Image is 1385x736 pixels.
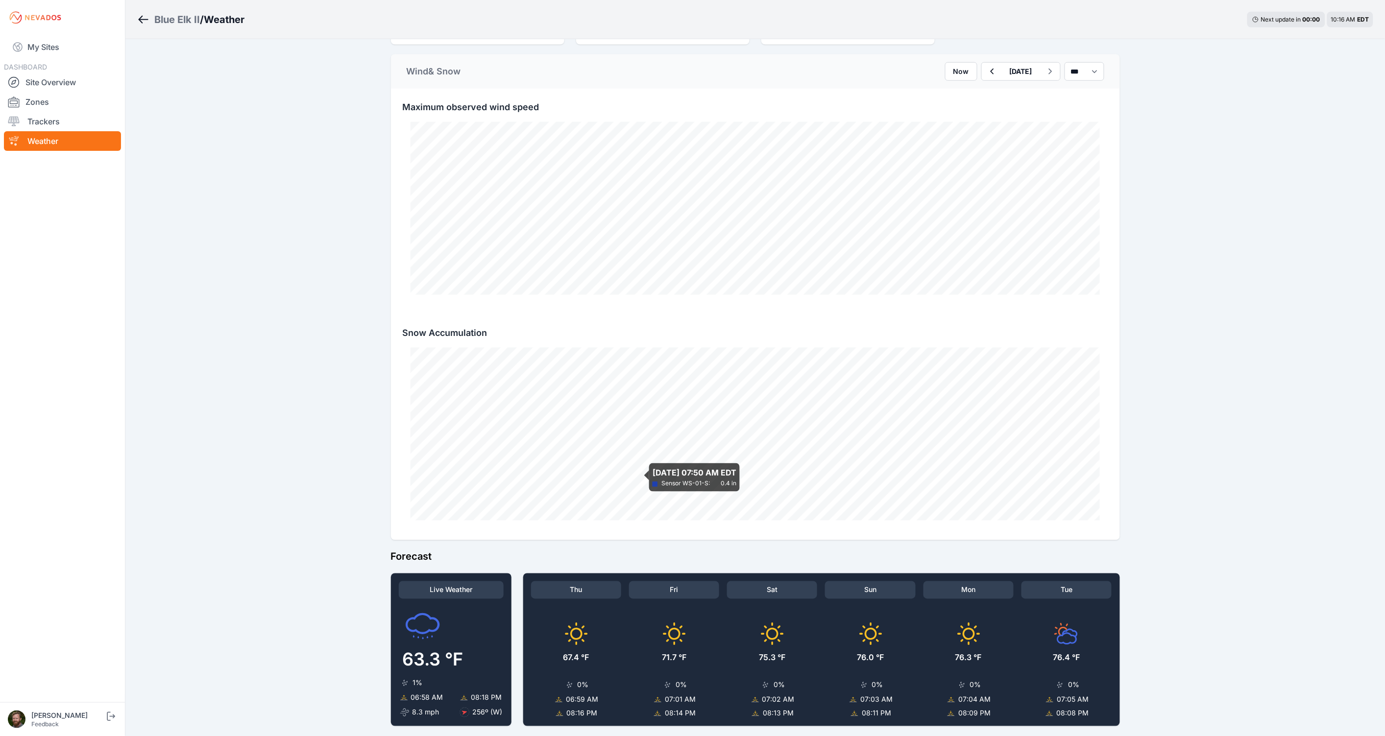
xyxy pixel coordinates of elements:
dd: 08:11 PM [862,709,891,718]
div: [PERSON_NAME] [31,711,105,720]
button: [DATE] [1002,63,1040,80]
dd: 8.3 mph [413,708,439,717]
dd: 0 % [578,680,589,690]
h3: Weather [204,13,244,26]
dd: 08:08 PM [1057,709,1089,718]
dd: 06:58 AM [411,693,443,703]
a: Trackers [4,112,121,131]
span: 63.3 °F [399,649,463,670]
a: Blue Elk II [154,13,200,26]
h3: Sun [825,581,915,599]
span: 67.4 °F [563,652,589,664]
span: 76.3 °F [955,652,982,664]
span: / [200,13,204,26]
dd: 1 % [413,678,423,688]
button: Now [945,62,977,81]
dd: 07:01 AM [665,695,696,705]
span: 75.3 °F [759,652,785,664]
span: 76.4 °F [1053,652,1080,664]
dd: 07:02 AM [762,695,795,705]
span: 10:16 AM [1331,16,1356,23]
span: EDT [1358,16,1369,23]
dd: 07:03 AM [860,695,893,705]
span: 71.7 °F [662,652,686,664]
a: My Sites [4,35,121,59]
dd: 08:14 PM [665,709,696,718]
div: Snow Accumulation [391,314,1120,340]
a: Site Overview [4,72,121,92]
dd: 07:04 AM [958,695,991,705]
dd: 256 º ( W ) [473,708,503,717]
dd: 06:59 AM [566,695,598,705]
dd: 08:16 PM [567,709,598,718]
dd: 0 % [1068,680,1079,690]
dd: 07:05 AM [1057,695,1089,705]
h2: Forecast [391,550,1120,564]
div: 00 : 00 [1303,16,1320,24]
dd: 08:18 PM [471,693,502,703]
dd: 0 % [970,680,981,690]
h3: Thu [531,581,621,599]
h3: Tue [1021,581,1112,599]
span: DASHBOARD [4,63,47,71]
dd: 08:09 PM [958,709,991,718]
span: 76.0 °F [857,652,884,664]
h3: Fri [629,581,719,599]
a: Weather [4,131,121,151]
h3: Live Weather [399,581,504,599]
dd: 0 % [676,680,687,690]
dd: 08:13 PM [763,709,794,718]
div: Maximum observed wind speed [391,89,1120,114]
h3: Sat [727,581,817,599]
dd: 0 % [872,680,883,690]
span: Next update in [1261,16,1301,23]
img: Nevados [8,10,63,25]
a: Zones [4,92,121,112]
img: Sam Prest [8,711,25,728]
h3: Mon [923,581,1014,599]
dd: 0 % [774,680,785,690]
nav: Breadcrumb [137,7,244,32]
div: Wind & Snow [407,65,461,78]
a: Feedback [31,720,59,728]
